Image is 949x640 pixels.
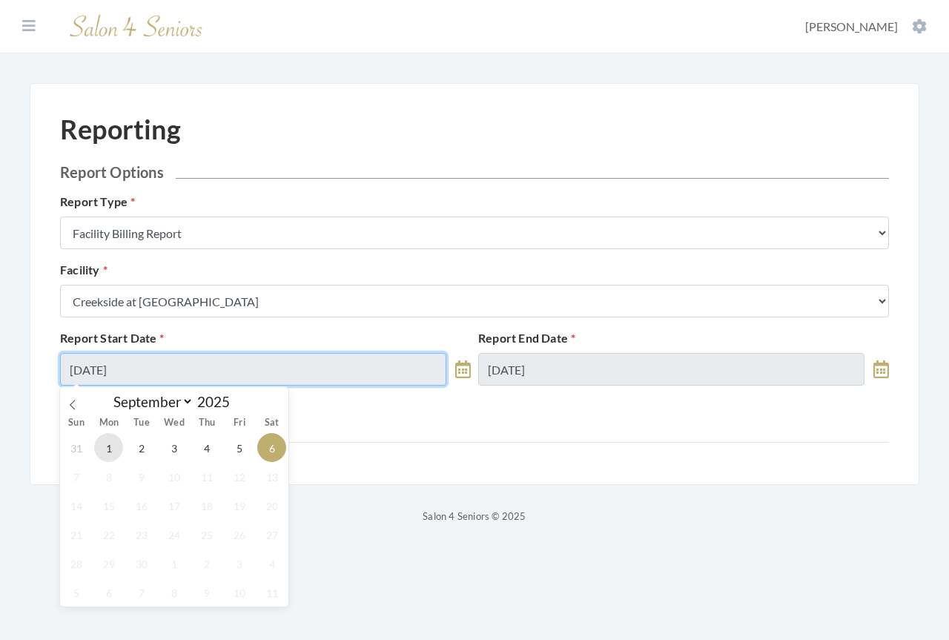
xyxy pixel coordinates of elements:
span: September 12, 2025 [225,462,254,491]
span: Thu [191,418,223,428]
span: October 2, 2025 [192,549,221,578]
span: September 24, 2025 [159,520,188,549]
span: Sun [60,418,93,428]
span: September 18, 2025 [192,491,221,520]
label: Report End Date [478,329,575,347]
input: Year [194,393,242,410]
span: October 6, 2025 [94,578,123,607]
span: October 1, 2025 [159,549,188,578]
span: September 1, 2025 [94,433,123,462]
span: September 20, 2025 [257,491,286,520]
span: September 27, 2025 [257,520,286,549]
span: October 8, 2025 [159,578,188,607]
span: October 11, 2025 [257,578,286,607]
input: Select Date [478,353,864,386]
span: Sat [256,418,288,428]
img: Salon 4 Seniors [62,9,211,44]
span: October 7, 2025 [127,578,156,607]
span: September 22, 2025 [94,520,123,549]
span: September 5, 2025 [225,433,254,462]
span: September 4, 2025 [192,433,221,462]
span: September 13, 2025 [257,462,286,491]
input: Select Date [60,353,446,386]
p: Salon 4 Seniors © 2025 [30,507,919,525]
span: September 10, 2025 [159,462,188,491]
label: Facility [60,261,108,279]
span: September 6, 2025 [257,433,286,462]
span: September 23, 2025 [127,520,156,549]
span: September 2, 2025 [127,433,156,462]
span: [PERSON_NAME] [805,19,898,33]
span: Mon [93,418,125,428]
button: [PERSON_NAME] [801,19,931,35]
span: October 9, 2025 [192,578,221,607]
span: Wed [158,418,191,428]
span: October 10, 2025 [225,578,254,607]
span: September 7, 2025 [62,462,90,491]
span: September 3, 2025 [159,433,188,462]
span: September 15, 2025 [94,491,123,520]
span: October 3, 2025 [225,549,254,578]
span: September 21, 2025 [62,520,90,549]
span: September 25, 2025 [192,520,221,549]
a: toggle [455,353,471,386]
h1: Reporting [60,113,181,145]
span: September 19, 2025 [225,491,254,520]
span: September 29, 2025 [94,549,123,578]
span: September 9, 2025 [127,462,156,491]
span: August 31, 2025 [62,433,90,462]
span: September 26, 2025 [225,520,254,549]
span: Fri [223,418,256,428]
label: Report Start Date [60,329,165,347]
select: Month [106,392,194,411]
span: Tue [125,418,158,428]
h2: Report Options [60,163,889,181]
span: September 30, 2025 [127,549,156,578]
span: September 17, 2025 [159,491,188,520]
label: Report Type [60,193,135,211]
span: September 8, 2025 [94,462,123,491]
a: toggle [873,353,889,386]
span: September 14, 2025 [62,491,90,520]
span: October 5, 2025 [62,578,90,607]
span: September 11, 2025 [192,462,221,491]
span: October 4, 2025 [257,549,286,578]
span: September 28, 2025 [62,549,90,578]
span: September 16, 2025 [127,491,156,520]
